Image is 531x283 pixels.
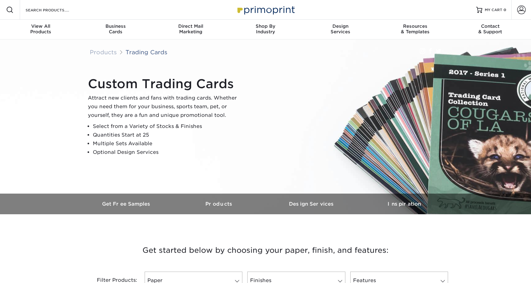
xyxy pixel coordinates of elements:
span: View All [3,23,78,29]
a: Get Free Samples [80,194,173,214]
a: Contact& Support [453,20,528,39]
a: Inspiration [358,194,451,214]
span: Resources [378,23,453,29]
a: Products [173,194,265,214]
h3: Get started below by choosing your paper, finish, and features: [85,236,446,264]
span: MY CART [485,7,502,13]
a: BusinessCards [78,20,153,39]
span: Design [303,23,378,29]
h3: Products [173,201,265,207]
input: SEARCH PRODUCTS..... [25,6,85,14]
li: Quantities Start at 25 [93,131,242,139]
a: View AllProducts [3,20,78,39]
li: Multiple Sets Available [93,139,242,148]
div: & Support [453,23,528,35]
span: Shop By [228,23,303,29]
p: Attract new clients and fans with trading cards. Whether you need them for your business, sports ... [88,94,242,120]
a: Resources& Templates [378,20,453,39]
a: Design Services [265,194,358,214]
div: Services [303,23,378,35]
h3: Design Services [265,201,358,207]
h1: Custom Trading Cards [88,76,242,91]
span: 0 [504,8,506,12]
img: Primoprint [235,3,296,16]
h3: Get Free Samples [80,201,173,207]
span: Contact [453,23,528,29]
h3: Inspiration [358,201,451,207]
a: Shop ByIndustry [228,20,303,39]
a: DesignServices [303,20,378,39]
li: Optional Design Services [93,148,242,157]
div: Products [3,23,78,35]
span: Direct Mail [153,23,228,29]
div: Marketing [153,23,228,35]
a: Direct MailMarketing [153,20,228,39]
li: Select from a Variety of Stocks & Finishes [93,122,242,131]
div: Industry [228,23,303,35]
a: Products [90,49,117,55]
a: Trading Cards [126,49,167,55]
span: Business [78,23,153,29]
div: Cards [78,23,153,35]
div: & Templates [378,23,453,35]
